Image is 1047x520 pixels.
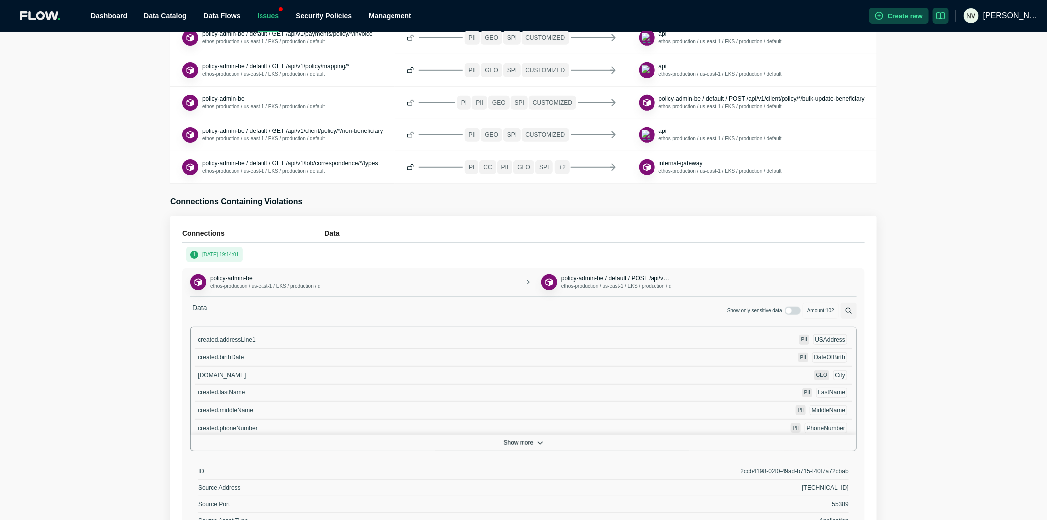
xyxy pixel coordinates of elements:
button: DBInstance [639,127,655,143]
span: SPI [511,96,528,110]
span: PI [465,160,478,174]
span: CUSTOMIZED [522,31,569,45]
button: api [659,127,667,135]
a: Dashboard [91,12,127,20]
a: Data Catalog [144,12,187,20]
img: 41fc20af0c1cf4c054f3615801c6e28a [964,8,979,23]
div: DBInstanceapiethos-production / us-east-1 / EKS / production / default [639,30,782,46]
div: Source Address [198,484,523,492]
p: [DATE] 19:14:01 [202,251,239,259]
button: Application [182,95,198,111]
span: MiddleName [812,407,845,414]
span: created.birthDate [198,354,244,361]
span: api [659,128,667,134]
span: PhoneNumber [807,425,845,432]
span: ethos-production / us-east-1 / EKS / production / default [659,71,782,77]
span: DateOfBirth [814,354,846,361]
span: policy-admin-be / default / GET /api/v1/policy/mapping/* [202,63,349,70]
img: ApiEndpoint [185,65,196,76]
h5: Data [324,228,865,239]
button: Show more [191,435,856,451]
div: ApiEndpointpolicy-admin-be / default / GET /api/v1/policy/mapping/*ethos-production / us-east-1 /... [182,62,349,78]
span: PII [793,425,799,431]
button: ApiEndpoint [541,274,557,290]
span: ethos-production / us-east-1 / EKS / production / default [202,168,325,174]
div: ApiEndpointpolicy-admin-be / default / GET /api/v1/client/policy/*/non-beneficiaryethos-productio... [182,127,383,143]
button: policy-admin-be / default / GET /api/v1/lob/correspondence/*/types [202,159,378,167]
span: policy-admin-be / default / GET /api/v1/client/policy/*/non-beneficiary [202,128,383,134]
img: Application [193,277,204,288]
img: DBInstance [642,65,652,76]
span: policy-admin-be / default / GET /api/v1/payments/policy/*/invoice [202,30,373,37]
button: ApiEndpoint [182,30,198,46]
span: ethos-production / us-east-1 / EKS / production / default [202,136,325,141]
span: [DOMAIN_NAME] [198,372,246,379]
span: policy-admin-be / default / POST /api/v1/client/policy/*/bulk-update-beneficiary [561,275,767,282]
span: CUSTOMIZED [529,96,576,110]
span: GEO [481,63,502,77]
img: Application [642,162,652,173]
span: PII [465,63,480,77]
div: ApiEndpointpolicy-admin-be / default / GET /api/v1/payments/policy/*/invoiceethos-production / us... [182,30,373,46]
span: Show only sensitive data [727,307,782,315]
span: PII [497,160,513,174]
a: Security Policies [296,12,352,20]
img: DBInstance [642,33,652,43]
button: Application [639,159,655,175]
span: GEO [513,160,534,174]
img: ApiEndpoint [185,130,196,140]
button: policy-admin-be / default / GET /api/v1/policy/mapping/* [202,62,349,70]
button: policy-admin-be / default / GET /api/v1/payments/policy/*/invoice [202,30,373,38]
img: ApiEndpoint [544,277,555,288]
span: PII [800,355,806,360]
span: PII [798,407,804,413]
button: api [659,62,667,70]
button: DBInstance [639,62,655,78]
span: ethos-production / us-east-1 / EKS / production / default [561,283,684,289]
span: PI [457,96,471,110]
div: DBInstanceapiethos-production / us-east-1 / EKS / production / default [639,62,782,78]
span: PII [465,31,480,45]
span: PII [472,96,487,110]
div: ApiEndpointpolicy-admin-be / default / GET /api/v1/lob/correspondence/*/typesethos-production / u... [182,159,378,175]
div: ApiEndpointpolicy-admin-be / default / POST /api/v1/client/policy/*/bulk-update-beneficiaryethos-... [541,274,671,290]
span: LastName [818,389,846,396]
span: 1 [190,251,198,259]
button: api [659,30,667,38]
span: ethos-production / us-east-1 / EKS / production / default [659,39,782,44]
span: GEO [816,372,827,378]
div: [TECHNICAL_ID] [523,484,849,492]
span: created.lastName [198,389,245,396]
span: policy-admin-be [210,275,253,282]
span: ethos-production / us-east-1 / EKS / production / default [202,39,325,44]
span: Data [190,303,209,319]
button: policy-admin-be / default / POST /api/v1/client/policy/*/bulk-update-beneficiary [561,274,671,282]
div: ID [198,467,523,475]
div: ApiEndpointpolicy-admin-be / default / POST /api/v1/client/policy/*/bulk-update-beneficiaryethos-... [639,95,865,111]
h3: Connections Containing Violations [170,196,877,208]
span: created.addressLine1 [198,336,255,343]
span: GEO [481,128,502,142]
button: ApiEndpoint [182,159,198,175]
span: PII [801,337,807,342]
span: USAddress [815,336,846,343]
span: PII [804,390,810,395]
button: internal-gateway [659,159,703,167]
span: Amount: 102 [803,303,839,319]
button: DBInstance [639,30,655,46]
span: PII [465,128,480,142]
span: policy-admin-be [202,95,245,102]
button: policy-admin-be / default / POST /api/v1/client/policy/*/bulk-update-beneficiary [659,95,865,103]
div: Applicationpolicy-admin-beethos-production / us-east-1 / EKS / production / default [190,274,320,290]
span: api [659,30,667,37]
span: CUSTOMIZED [522,63,569,77]
span: CUSTOMIZED [522,128,569,142]
button: policy-admin-be [210,274,253,282]
span: CC [479,160,496,174]
span: SPI [503,31,521,45]
div: Applicationpolicy-admin-beethos-production / us-east-1 / EKS / production / defaultApiEndpointpol... [190,268,857,296]
span: policy-admin-be / default / POST /api/v1/client/policy/*/bulk-update-beneficiary [659,95,865,102]
img: Application [185,98,196,108]
span: api [659,63,667,70]
div: ConnectionsData [182,228,865,242]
